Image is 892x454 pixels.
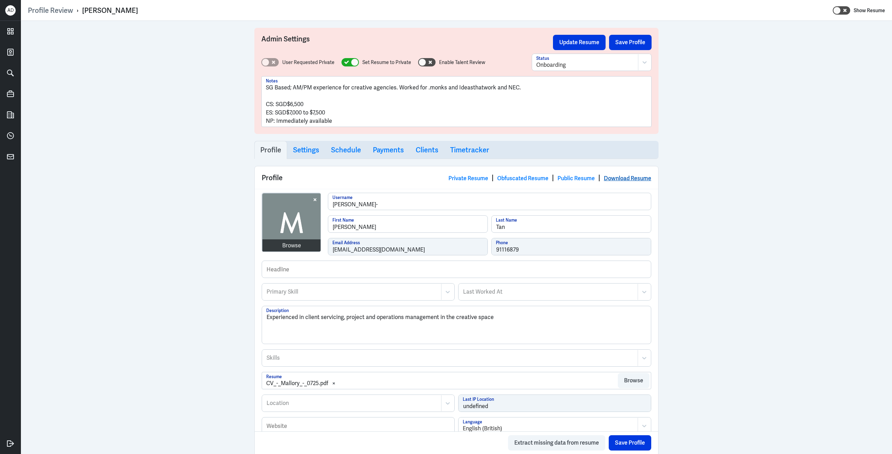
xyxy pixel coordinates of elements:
div: Browse [282,241,301,250]
label: Show Resume [854,6,885,15]
img: avatar.jpg [262,193,321,252]
p: SG Based; AM/PM experience for creative agencies. Worked for .monks and Ideasthatwork and NEC. [266,83,647,92]
h3: Admin Settings [261,35,553,50]
div: [PERSON_NAME] [82,6,138,15]
label: User Requested Private [282,59,334,66]
a: Download Resume [604,175,651,182]
input: Last IP Location [459,395,651,412]
input: Headline [262,261,651,278]
button: Browse [618,373,649,388]
p: NP: Immediately available [266,117,647,125]
a: Private Resume [448,175,488,182]
h3: Timetracker [450,146,489,154]
input: Website [262,417,454,434]
div: | | | [448,173,651,183]
label: Enable Talent Review [439,59,485,66]
button: Save Profile [609,435,651,451]
h3: Clients [416,146,438,154]
div: Profile [255,166,658,189]
h3: Schedule [331,146,361,154]
textarea: Experienced in client servicing, project and operations management in the creative space [262,306,651,344]
p: ES: SGD$7,000 to $7,500 [266,109,647,117]
button: Save Profile [609,35,652,50]
input: Email Address [328,238,487,255]
a: Profile Review [28,6,73,15]
button: Extract missing data from resume [508,435,605,451]
p: CS: SGD$6,500 [266,100,647,109]
h3: Settings [293,146,319,154]
input: Username [328,193,651,210]
label: Set Resume to Private [362,59,411,66]
a: Public Resume [557,175,595,182]
h3: Profile [260,146,281,154]
button: Update Resume [553,35,606,50]
input: Phone [492,238,651,255]
input: First Name [328,216,487,232]
a: Obfuscated Resume [497,175,548,182]
h3: Payments [373,146,404,154]
div: AD [5,5,16,16]
p: › [73,6,82,15]
input: Last Name [492,216,651,232]
div: CV_-_Mallory_-_0725.pdf [266,379,328,388]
